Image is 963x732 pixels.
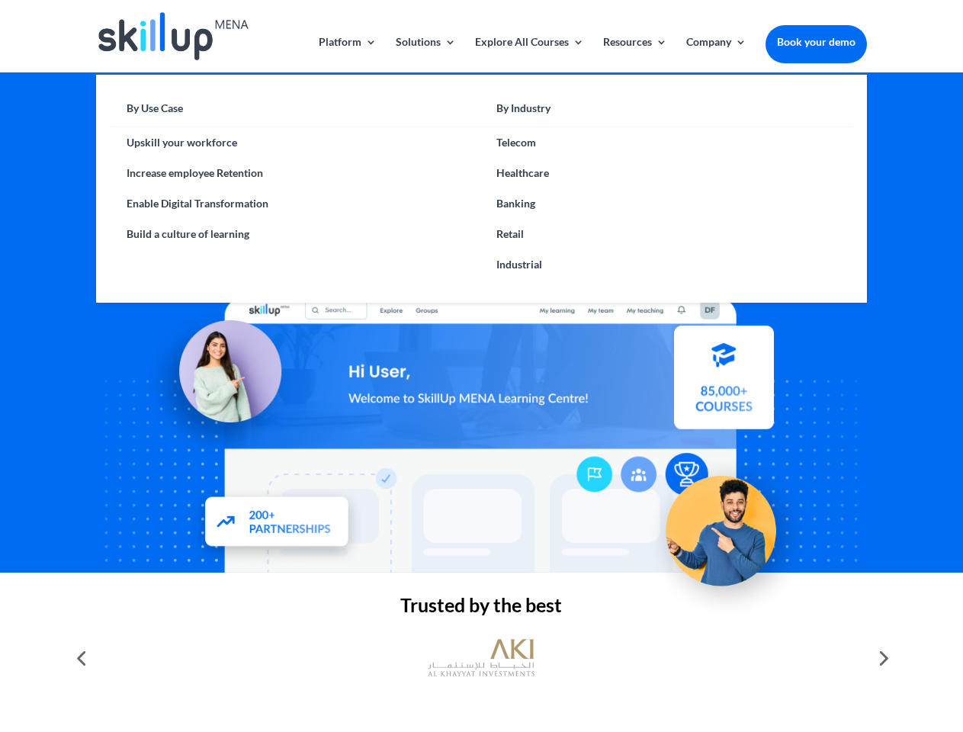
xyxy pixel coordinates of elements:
[603,37,667,72] a: Resources
[111,98,481,127] a: By Use Case
[396,37,456,72] a: Solutions
[428,631,534,685] img: al khayyat investments logo
[111,219,481,249] a: Build a culture of learning
[98,12,248,60] img: Skillup Mena
[674,332,774,435] img: Courses library - SkillUp MENA
[475,37,584,72] a: Explore All Courses
[111,158,481,188] a: Increase employee Retention
[189,483,366,566] img: Partners - SkillUp Mena
[481,98,851,127] a: By Industry
[766,25,867,59] a: Book your demo
[143,303,297,457] img: Learning Management Solution - SkillUp
[111,127,481,158] a: Upskill your workforce
[481,188,851,219] a: Banking
[481,158,851,188] a: Healthcare
[319,37,377,72] a: Platform
[709,567,963,732] iframe: Chat Widget
[96,596,866,622] h2: Trusted by the best
[481,249,851,280] a: Industrial
[686,37,746,72] a: Company
[481,219,851,249] a: Retail
[644,444,813,613] img: Upskill your workforce - SkillUp
[111,188,481,219] a: Enable Digital Transformation
[481,127,851,158] a: Telecom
